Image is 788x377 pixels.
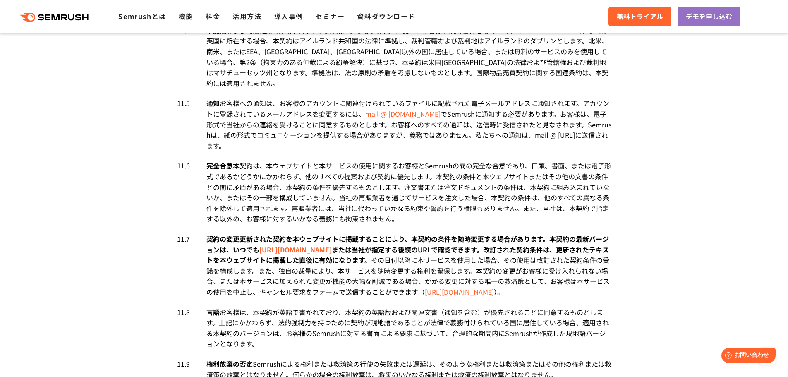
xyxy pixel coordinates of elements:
span: 11.8 [177,307,190,318]
div: お客様への通知は、お客様のアカウントに関連付けられているファイルに記載された電子メールアドレスに通知されます。アカウントに登録されているメールアドレスを変更するには、 でSemrushに通知する... [206,98,611,151]
a: mail @ [DOMAIN_NAME] [365,109,441,119]
a: 活用方法 [232,11,261,21]
div: 本契約は、本ウェブサイトと本サービスの使用に関するお客様とSemrushの間の完全な合意であり、口頭、書面、または電子形式であるかどうかにかかわらず、他のすべての提案および契約に優先します。本契... [206,161,611,224]
a: 無料トライアル [608,7,671,26]
span: 言語 [206,307,220,317]
a: [URL][DOMAIN_NAME] [259,245,332,255]
span: 完全合意 [206,161,233,170]
a: 資料ダウンロード [357,11,415,21]
a: セミナー [316,11,345,21]
span: 無料トライアル [617,11,663,22]
span: 11.6 [177,161,190,171]
span: 11.9 [177,359,190,370]
div: その日付以降に本サービスを使用した場合、その使用は改訂された契約条件の受諾を構成します。また、独自の裁量により、本サービスを随時変更する権利を留保します。本契約の変更がお客様に受け入れられない場... [206,234,611,298]
div: 第2条（拘束力のある仲裁による紛争解決）に従い、お客様が欧州経済地域（EEA）、[GEOGRAPHIC_DATA]、または英国に所在する場合、本契約はアイルランド共和国の法律に準拠し、裁判管轄お... [206,25,611,89]
span: 通知 [206,98,220,108]
a: 料金 [206,11,220,21]
span: 11.7 [177,234,190,245]
span: 契約の変更 [206,234,240,244]
strong: 更新された契約を本ウェブサイトに掲載することにより、本契約の条件を随時変更する場合があります。本契約の最新バージョンは、いつでも または当社が指定する後続のURLで確認できます。改訂された契約条... [206,234,609,265]
a: [URL][DOMAIN_NAME] [425,287,494,297]
span: 11.5 [177,98,190,109]
span: 権利放棄の否定 [206,359,253,369]
div: お客様は、本契約が英語で書かれており、本契約の英語版および関連文書（通知を含む）が優先されることに同意するものとします。上記にかかわらず、法的強制力を持つために契約が現地語であることが法律で義務... [206,307,611,349]
iframe: Help widget launcher [714,345,779,368]
a: 機能 [179,11,193,21]
a: デモを申し込む [678,7,740,26]
a: Semrushとは [118,11,166,21]
a: 導入事例 [274,11,303,21]
span: デモを申し込む [686,11,732,22]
